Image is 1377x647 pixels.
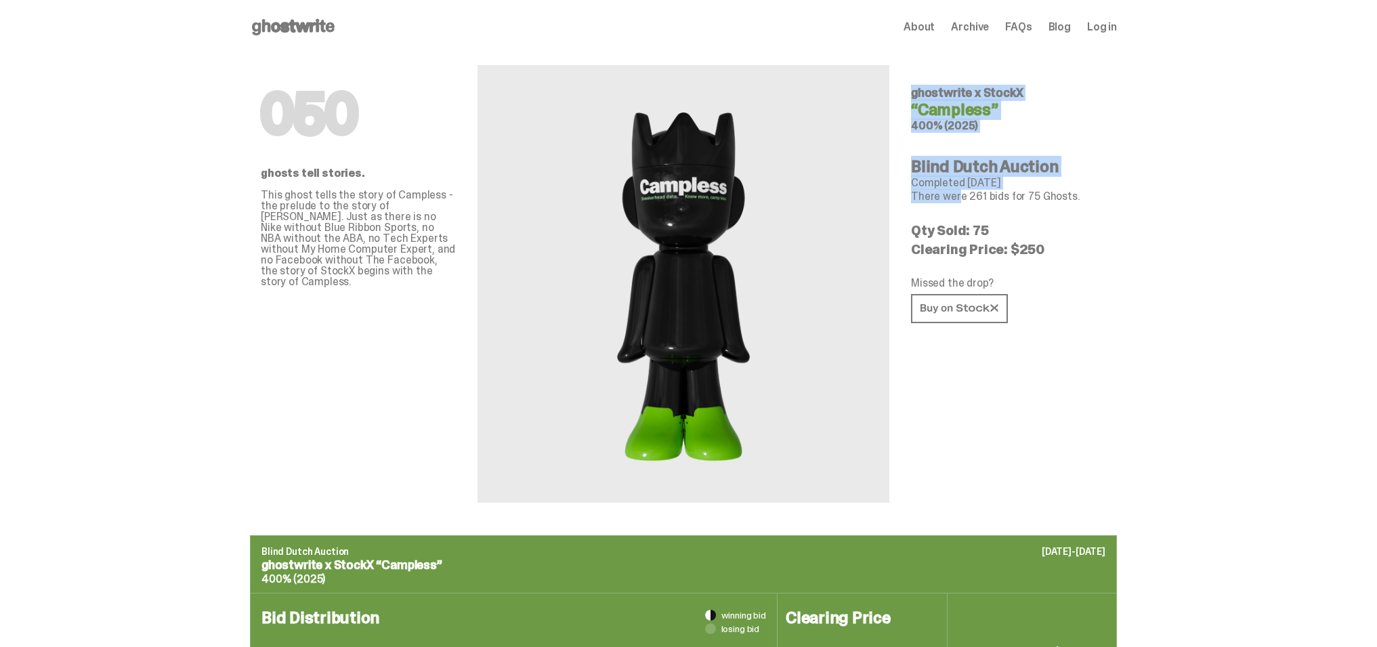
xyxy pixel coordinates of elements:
[261,87,456,141] h1: 050
[261,572,325,586] span: 400% (2025)
[261,547,1105,556] p: Blind Dutch Auction
[911,178,1106,188] p: Completed [DATE]
[721,610,766,620] span: winning bid
[911,243,1106,256] p: Clearing Price: $250
[911,102,1106,118] h4: “Campless”
[1087,22,1117,33] a: Log in
[911,159,1106,175] h4: Blind Dutch Auction
[911,191,1106,202] p: There were 261 bids for 75 Ghosts.
[911,224,1106,237] p: Qty Sold: 75
[904,22,935,33] a: About
[786,610,939,626] h4: Clearing Price
[911,85,1023,101] span: ghostwrite x StockX
[911,119,978,133] span: 400% (2025)
[911,278,1106,289] p: Missed the drop?
[951,22,989,33] a: Archive
[721,624,760,633] span: losing bid
[261,190,456,287] p: This ghost tells the story of Campless - the prelude to the story of [PERSON_NAME]. Just as there...
[1005,22,1032,33] a: FAQs
[261,559,1105,571] p: ghostwrite x StockX “Campless”
[1048,22,1071,33] a: Blog
[1042,547,1105,556] p: [DATE]-[DATE]
[603,98,764,470] img: StockX&ldquo;Campless&rdquo;
[261,168,456,179] p: ghosts tell stories.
